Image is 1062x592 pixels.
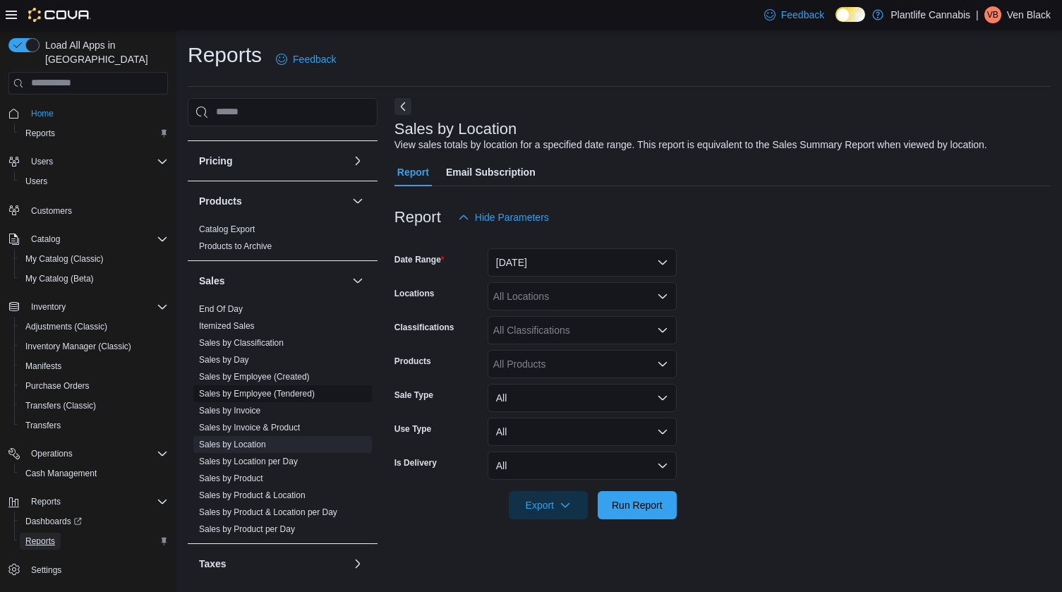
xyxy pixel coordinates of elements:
a: Sales by Employee (Created) [199,372,310,382]
a: Inventory Manager (Classic) [20,338,137,355]
span: Sales by Invoice [199,405,260,416]
a: Sales by Employee (Tendered) [199,389,315,399]
button: Reports [14,531,174,551]
button: Pricing [199,154,346,168]
span: Settings [31,564,61,576]
span: Sales by Product & Location [199,490,306,501]
a: Dashboards [20,513,88,530]
button: Pricing [349,152,366,169]
span: Products to Archive [199,241,272,252]
span: Operations [25,445,168,462]
span: Dashboards [20,513,168,530]
span: Dashboards [25,516,82,527]
button: Sales [199,274,346,288]
button: Reports [25,493,66,510]
span: Transfers (Classic) [25,400,96,411]
span: Settings [25,561,168,579]
span: Adjustments (Classic) [25,321,107,332]
span: Sales by Product per Day [199,524,295,535]
label: Classifications [394,322,454,333]
span: Home [25,104,168,122]
span: My Catalog (Classic) [20,250,168,267]
a: Sales by Product per Day [199,524,295,534]
span: Sales by Employee (Created) [199,371,310,382]
a: Sales by Classification [199,338,284,348]
button: Operations [3,444,174,464]
span: Manifests [20,358,168,375]
button: Users [3,152,174,171]
span: Sales by Employee (Tendered) [199,388,315,399]
a: Sales by Day [199,355,249,365]
span: Purchase Orders [20,377,168,394]
a: Sales by Location [199,440,266,449]
a: Reports [20,125,61,142]
span: Users [25,153,168,170]
span: Users [25,176,47,187]
button: Transfers [14,416,174,435]
p: | [976,6,979,23]
button: Run Report [598,491,677,519]
button: Inventory [25,298,71,315]
button: Products [199,194,346,208]
button: Catalog [25,231,66,248]
button: Users [14,171,174,191]
a: Feedback [270,45,342,73]
a: Manifests [20,358,67,375]
a: Purchase Orders [20,377,95,394]
span: Transfers [20,417,168,434]
button: Inventory [3,297,174,317]
span: VB [987,6,998,23]
span: Transfers (Classic) [20,397,168,414]
a: Users [20,173,53,190]
span: Catalog Export [199,224,255,235]
span: Purchase Orders [25,380,90,392]
div: Sales [188,301,378,543]
button: Export [509,491,588,519]
button: Adjustments (Classic) [14,317,174,337]
button: All [488,452,677,480]
span: My Catalog (Beta) [25,273,94,284]
a: Sales by Invoice [199,406,260,416]
label: Products [394,356,431,367]
button: All [488,384,677,412]
span: Customers [25,201,168,219]
a: Sales by Location per Day [199,457,298,466]
h3: Sales by Location [394,121,517,138]
h3: Sales [199,274,225,288]
img: Cova [28,8,91,22]
button: Products [349,193,366,210]
button: Open list of options [657,325,668,336]
a: Reports [20,533,61,550]
a: Transfers (Classic) [20,397,102,414]
button: Operations [25,445,78,462]
button: My Catalog (Classic) [14,249,174,269]
div: View sales totals by location for a specified date range. This report is equivalent to the Sales ... [394,138,987,152]
a: Sales by Invoice & Product [199,423,300,433]
span: Run Report [612,498,663,512]
a: Home [25,105,59,122]
button: Cash Management [14,464,174,483]
a: Itemized Sales [199,321,255,331]
div: Products [188,221,378,260]
span: Hide Parameters [475,210,549,224]
button: [DATE] [488,248,677,277]
span: Email Subscription [446,158,536,186]
button: Reports [14,123,174,143]
button: Manifests [14,356,174,376]
span: Reports [31,496,61,507]
span: Load All Apps in [GEOGRAPHIC_DATA] [40,38,168,66]
span: Reports [25,128,55,139]
button: Open list of options [657,358,668,370]
span: Inventory Manager (Classic) [25,341,131,352]
a: My Catalog (Classic) [20,250,109,267]
button: Settings [3,560,174,580]
a: Settings [25,562,67,579]
a: Customers [25,203,78,219]
span: Catalog [25,231,168,248]
button: All [488,418,677,446]
button: Catalog [3,229,174,249]
span: Users [20,173,168,190]
span: Feedback [781,8,824,22]
button: Transfers (Classic) [14,396,174,416]
span: Reports [20,125,168,142]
